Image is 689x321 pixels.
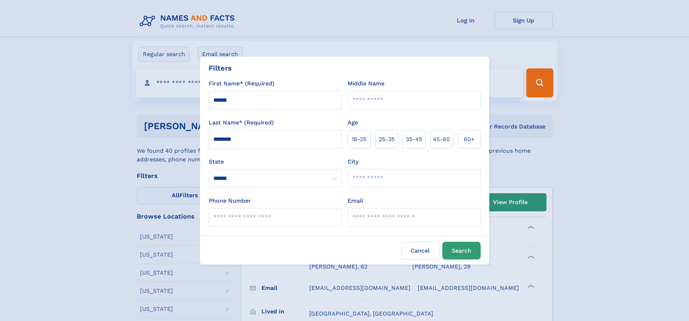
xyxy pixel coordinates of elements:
label: Age [348,118,358,127]
span: 18‑25 [352,135,366,144]
label: Last Name* (Required) [209,118,274,127]
label: First Name* (Required) [209,79,275,88]
span: 60+ [464,135,475,144]
label: Email [348,197,363,205]
label: Middle Name [348,79,384,88]
label: Cancel [401,242,439,259]
button: Search [442,242,481,259]
label: City [348,157,358,166]
label: Phone Number [209,197,251,205]
span: 25‑35 [379,135,395,144]
span: 45‑60 [433,135,450,144]
span: 35‑45 [406,135,422,144]
label: State [209,157,342,166]
div: Filters [209,63,232,73]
